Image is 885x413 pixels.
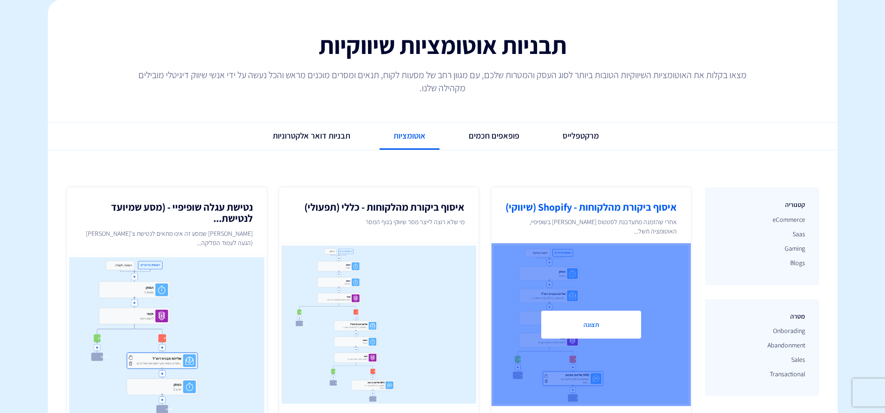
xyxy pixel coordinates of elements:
[719,242,805,254] a: Gaming
[719,325,805,337] a: Onborading
[57,32,828,59] h1: תבניות אוטומציות שיווקיות
[293,201,465,213] h2: איסוף ביקורת מהלקוחות - כללי (תפעולי)
[719,353,805,366] a: Sales
[719,228,805,240] a: Saas
[455,123,533,149] a: פופאפים חכמים
[81,229,252,247] p: [PERSON_NAME] שמסע זה אינו מתאים לנטישת צ'[PERSON_NAME] (הגעה לעמוד הסליקה...
[293,217,465,236] p: מי שלא רוצה לייצר מסר שיווקי בגוף המסר
[719,213,805,226] a: eCommerce
[549,123,613,149] a: מרקטפלייס
[134,68,751,94] p: מצאו בקלות את האוטומציות השיווקיות הטובות ביותר לסוג העסק והמטרות שלכם, עם מגוון רחב של מסעות לקו...
[380,123,439,150] a: אוטומציות
[505,217,677,236] p: אחרי שהזמנה מתעדכנת לסטטוס [PERSON_NAME] בשופיפיי, האוטומציה תשל...
[505,201,677,213] h2: איסוף ביקורת מהלקוחות - Shopify (שיווקי)
[259,123,364,149] a: תבניות דואר אלקטרוניות
[719,368,805,380] a: Transactional
[719,339,805,351] a: Abandonment
[541,311,641,339] button: תצוגה
[719,201,805,208] h3: קטגוריה
[81,201,252,224] h2: נטישת עגלה שופיפיי - (מסע שמיועד לנטישת...
[719,313,805,320] h3: מטרה
[719,257,805,269] a: Blogs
